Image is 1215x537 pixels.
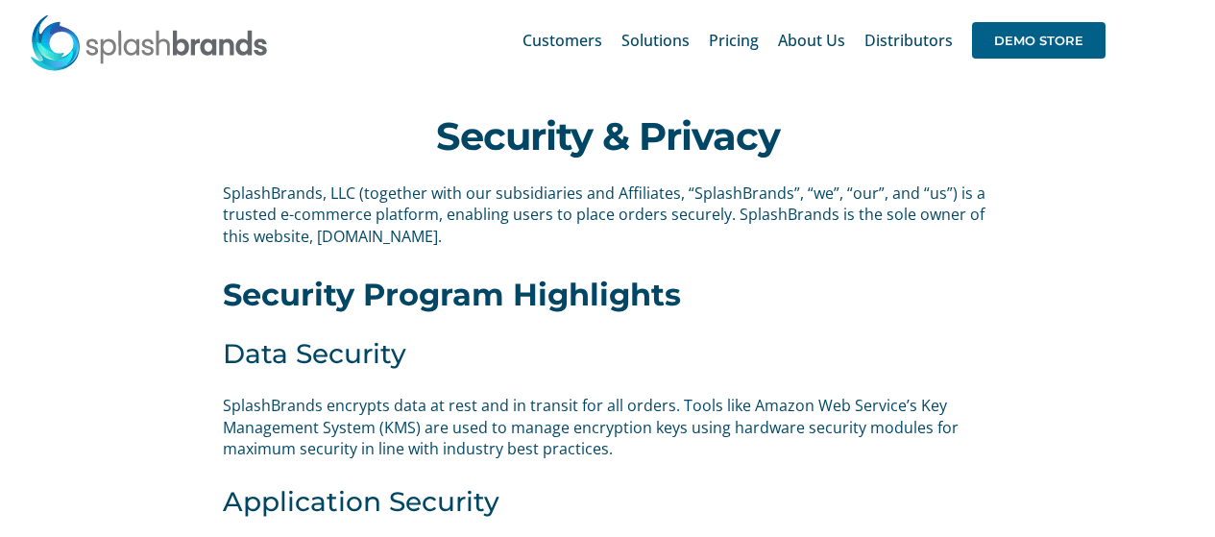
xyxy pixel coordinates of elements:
a: DEMO STORE [972,10,1106,71]
img: SplashBrands.com Logo [29,13,269,71]
span: Application Security [223,485,499,518]
span: Pricing [709,33,759,48]
a: Pricing [709,10,759,71]
h1: Security & Privacy [223,114,991,159]
span: Solutions [621,33,690,48]
span: Customers [522,33,602,48]
span: About Us [778,33,845,48]
span: Security Program Highlights [223,276,681,313]
span: DEMO STORE [972,22,1106,59]
nav: Main Menu [522,10,1106,71]
p: SplashBrands encrypts data at rest and in transit for all orders. Tools like Amazon Web Service’s... [223,395,991,459]
span: SplashBrands, LLC (together with our subsidiaries and Affiliates, “SplashBrands”, “we”, “our”, an... [223,183,985,247]
a: Customers [522,10,602,71]
span: Distributors [864,33,953,48]
a: Distributors [864,10,953,71]
span: Data Security [223,337,406,370]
